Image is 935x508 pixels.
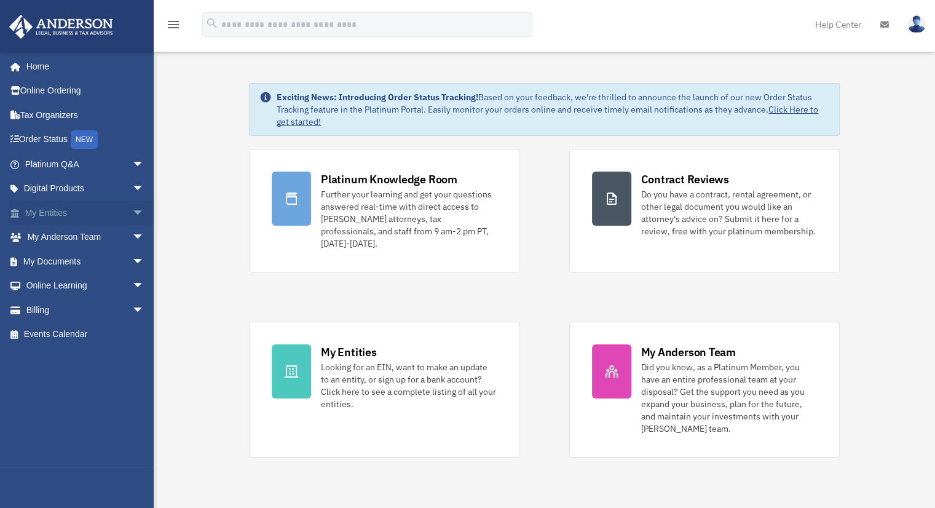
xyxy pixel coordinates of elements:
[132,274,157,299] span: arrow_drop_down
[277,104,818,127] a: Click Here to get started!
[907,15,926,33] img: User Pic
[9,322,163,347] a: Events Calendar
[9,54,157,79] a: Home
[9,200,163,225] a: My Entitiesarrow_drop_down
[9,79,163,103] a: Online Ordering
[166,22,181,32] a: menu
[9,177,163,201] a: Digital Productsarrow_drop_down
[569,322,840,458] a: My Anderson Team Did you know, as a Platinum Member, you have an entire professional team at your...
[277,91,829,128] div: Based on your feedback, we're thrilled to announce the launch of our new Order Status Tracking fe...
[249,149,519,272] a: Platinum Knowledge Room Further your learning and get your questions answered real-time with dire...
[9,298,163,322] a: Billingarrow_drop_down
[569,149,840,272] a: Contract Reviews Do you have a contract, rental agreement, or other legal document you would like...
[641,344,736,360] div: My Anderson Team
[132,225,157,250] span: arrow_drop_down
[641,361,817,435] div: Did you know, as a Platinum Member, you have an entire professional team at your disposal? Get th...
[321,172,457,187] div: Platinum Knowledge Room
[132,152,157,177] span: arrow_drop_down
[277,92,478,103] strong: Exciting News: Introducing Order Status Tracking!
[132,298,157,323] span: arrow_drop_down
[166,17,181,32] i: menu
[71,130,98,149] div: NEW
[6,15,117,39] img: Anderson Advisors Platinum Portal
[205,17,219,30] i: search
[249,322,519,458] a: My Entities Looking for an EIN, want to make an update to an entity, or sign up for a bank accoun...
[641,188,817,237] div: Do you have a contract, rental agreement, or other legal document you would like an attorney's ad...
[9,127,163,153] a: Order StatusNEW
[9,103,163,127] a: Tax Organizers
[9,152,163,177] a: Platinum Q&Aarrow_drop_down
[9,225,163,250] a: My Anderson Teamarrow_drop_down
[321,188,497,250] div: Further your learning and get your questions answered real-time with direct access to [PERSON_NAM...
[9,274,163,298] a: Online Learningarrow_drop_down
[641,172,729,187] div: Contract Reviews
[132,249,157,274] span: arrow_drop_down
[132,177,157,202] span: arrow_drop_down
[9,249,163,274] a: My Documentsarrow_drop_down
[132,200,157,226] span: arrow_drop_down
[321,344,376,360] div: My Entities
[321,361,497,410] div: Looking for an EIN, want to make an update to an entity, or sign up for a bank account? Click her...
